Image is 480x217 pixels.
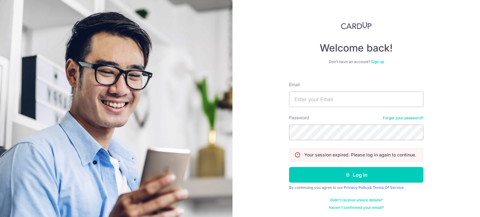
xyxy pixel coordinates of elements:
div: By continuing you agree to our & [289,185,423,190]
img: CardUp Logo [341,22,372,29]
a: Forgot your password? [383,116,423,121]
a: Privacy Policy [344,185,369,190]
button: Log in [289,167,423,183]
a: Terms Of Service [372,185,404,190]
label: Password [289,115,309,121]
label: Email [289,81,300,88]
p: Your session expired. Please log in again to continue. [304,152,416,158]
h4: Welcome back! [289,42,423,54]
div: Don’t have an account? [289,59,423,64]
a: Sign up [371,59,384,64]
a: Didn't receive unlock details? [330,198,382,203]
input: Enter your Email [289,91,423,107]
a: Haven't confirmed your email? [329,205,384,210]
